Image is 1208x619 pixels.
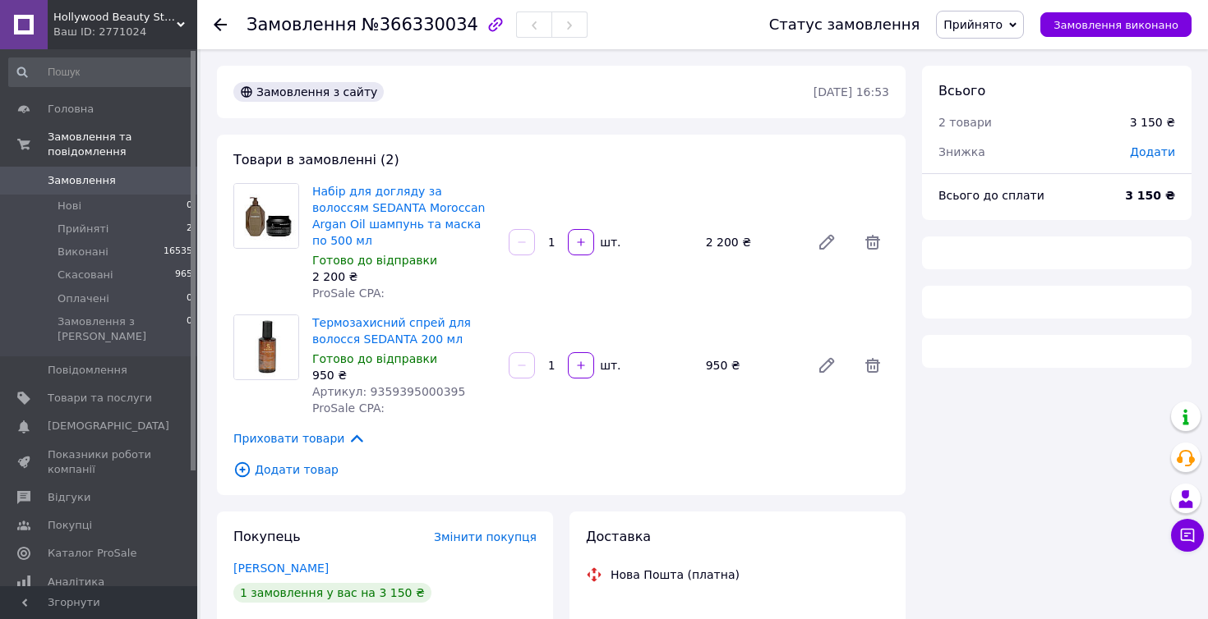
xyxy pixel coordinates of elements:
span: Нові [58,199,81,213]
a: Набір для догляду за волоссям SEDANTA Moroccan Argan Oil шампунь та маска по 500 мл [312,185,485,247]
img: Набір для догляду за волоссям SEDANTA Moroccan Argan Oil шампунь та маска по 500 мл [234,184,298,248]
div: Замовлення з сайту [233,82,384,102]
span: Відгуки [48,490,90,505]
span: Всього [938,83,985,99]
span: Виконані [58,245,108,259]
div: 1 замовлення у вас на 3 150 ₴ [233,583,431,603]
span: Замовлення [48,173,116,188]
div: 950 ₴ [699,354,804,377]
div: 2 200 ₴ [699,231,804,254]
span: Замовлення виконано [1054,19,1178,31]
a: Редагувати [810,349,843,382]
div: Повернутися назад [214,16,227,33]
div: 3 150 ₴ [1130,114,1175,131]
span: 0 [187,199,192,213]
a: Редагувати [810,226,843,259]
div: шт. [596,357,622,374]
span: 16535 [164,245,192,259]
span: Оплачені [58,291,109,306]
span: 2 товари [938,116,992,129]
b: 3 150 ₴ [1125,189,1175,202]
span: Замовлення та повідомлення [48,130,197,159]
span: Hollywood Beauty Store / МАТЕРІАЛИ ДЛЯ БʼЮТІ МАЙСТРІВ✨КОСМЕТИКА ДЛЯ ВОЛОССЯ✨ [53,10,177,25]
span: Аналітика [48,575,104,589]
span: Повідомлення [48,363,127,378]
span: Готово до відправки [312,352,437,365]
span: Приховати товари [233,429,366,447]
span: Прийняті [58,222,108,236]
span: Товари та послуги [48,391,152,406]
div: Ваш ID: 2771024 [53,25,197,39]
span: Артикул: 9359395000395 [312,385,465,398]
span: 965 [175,268,192,282]
a: Термозахисний спрей для волосся SEDANTA 200 мл [312,316,471,346]
button: Замовлення виконано [1040,12,1192,37]
span: Покупці [48,518,92,533]
span: Каталог ProSale [48,546,136,561]
div: 950 ₴ [312,367,496,383]
a: [PERSON_NAME] [233,562,329,575]
span: Доставка [586,529,651,544]
span: Замовлення [247,15,357,34]
span: ProSale CPA: [312,287,385,300]
span: Замовлення з [PERSON_NAME] [58,314,187,344]
span: №366330034 [362,15,478,34]
div: Статус замовлення [769,16,920,33]
span: Додати товар [233,461,889,479]
span: 0 [187,314,192,344]
span: Головна [48,102,94,117]
span: 2 [187,222,192,236]
div: 2 200 ₴ [312,268,496,285]
button: Чат з покупцем [1171,519,1204,552]
span: Знижка [938,145,985,158]
span: Покупець [233,529,301,544]
span: Видалити [856,349,889,382]
span: Показники роботи компанії [48,447,152,477]
span: [DEMOGRAPHIC_DATA] [48,419,169,433]
span: Товари в замовленні (2) [233,152,399,167]
span: 0 [187,291,192,306]
span: Всього до сплати [938,189,1044,202]
span: Скасовані [58,268,113,282]
span: Змінити покупця [434,530,537,543]
span: Готово до відправки [312,254,437,267]
div: Нова Пошта (платна) [606,566,744,583]
input: Пошук [8,57,194,87]
img: Термозахисний спрей для волосся SEDANTA 200 мл [234,315,298,379]
time: [DATE] 16:53 [814,85,889,99]
span: Додати [1130,145,1175,158]
div: шт. [596,234,622,250]
span: Видалити [856,226,889,259]
span: ProSale CPA: [312,401,385,415]
span: Прийнято [943,18,1003,31]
